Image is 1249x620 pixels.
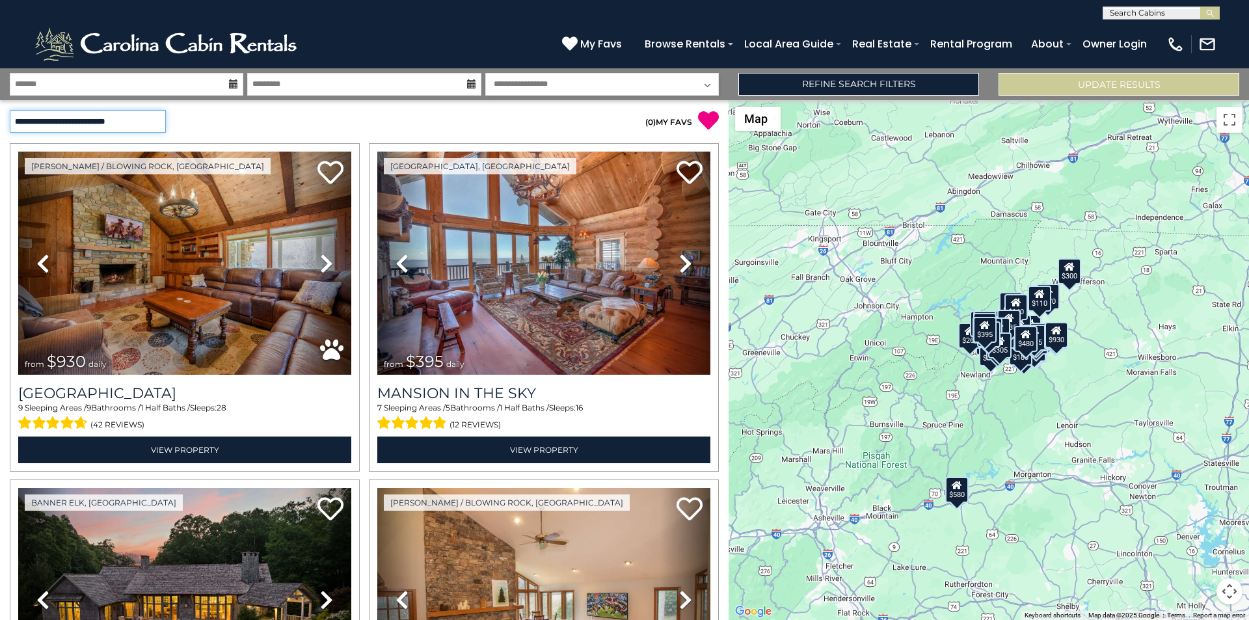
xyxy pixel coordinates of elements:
[1193,612,1245,619] a: Report a map error
[924,33,1019,55] a: Rental Program
[735,107,781,131] button: Change map style
[47,352,86,371] span: $930
[317,159,343,187] a: Add to favorites
[744,112,768,126] span: Map
[33,25,302,64] img: White-1-2.png
[1166,35,1185,53] img: phone-regular-white.png
[958,322,982,348] div: $260
[1028,323,1052,349] div: $170
[377,384,710,402] a: Mansion In The Sky
[1045,322,1068,348] div: $930
[576,403,583,412] span: 16
[18,437,351,463] a: View Property
[999,291,1023,317] div: $185
[1036,284,1060,310] div: $170
[988,332,1012,358] div: $305
[645,117,692,127] a: (0)MY FAVS
[446,403,450,412] span: 5
[18,402,351,433] div: Sleeping Areas / Bathrooms / Sleeps:
[141,403,190,412] span: 1 Half Baths /
[317,496,343,524] a: Add to favorites
[732,603,775,620] img: Google
[1167,612,1185,619] a: Terms
[677,496,703,524] a: Add to favorites
[970,310,993,336] div: $281
[1014,325,1038,351] div: $480
[90,416,144,433] span: (42 reviews)
[732,603,775,620] a: Open this area in Google Maps (opens a new window)
[977,321,1001,347] div: $190
[500,403,549,412] span: 1 Half Baths /
[1009,340,1032,366] div: $180
[377,402,710,433] div: Sleeping Areas / Bathrooms / Sleeps:
[973,313,997,339] div: $325
[1028,286,1051,312] div: $110
[1025,611,1081,620] button: Keyboard shortcuts
[738,73,979,96] a: Refine Search Filters
[217,403,226,412] span: 28
[562,36,625,53] a: My Favs
[1198,35,1216,53] img: mail-regular-white.png
[446,359,464,369] span: daily
[986,334,1010,360] div: $375
[377,403,382,412] span: 7
[1004,294,1028,320] div: $140
[384,158,576,174] a: [GEOGRAPHIC_DATA], [GEOGRAPHIC_DATA]
[1216,578,1242,604] button: Map camera controls
[25,359,44,369] span: from
[1088,612,1159,619] span: Map data ©2025 Google
[999,73,1239,96] button: Update Results
[1216,107,1242,133] button: Toggle fullscreen view
[997,310,1021,336] div: $635
[580,36,622,52] span: My Favs
[406,352,444,371] span: $395
[1012,342,1036,368] div: $155
[384,359,403,369] span: from
[945,476,969,502] div: $580
[87,403,91,412] span: 9
[384,494,630,511] a: [PERSON_NAME] / Blowing Rock, [GEOGRAPHIC_DATA]
[1023,336,1046,362] div: $140
[88,359,107,369] span: daily
[1023,336,1046,362] div: $150
[738,33,840,55] a: Local Area Guide
[18,403,23,412] span: 9
[1044,323,1068,349] div: $315
[450,416,501,433] span: (12 reviews)
[18,384,351,402] a: [GEOGRAPHIC_DATA]
[1025,328,1048,354] div: $175
[1076,33,1153,55] a: Owner Login
[1058,258,1081,284] div: $300
[377,152,710,375] img: thumbnail_163263808.jpeg
[979,340,1002,366] div: $350
[1025,33,1070,55] a: About
[846,33,918,55] a: Real Estate
[677,159,703,187] a: Add to favorites
[1023,324,1046,350] div: $315
[648,117,653,127] span: 0
[638,33,732,55] a: Browse Rentals
[25,158,271,174] a: [PERSON_NAME] / Blowing Rock, [GEOGRAPHIC_DATA]
[18,152,351,375] img: thumbnail_163277208.jpeg
[973,317,997,343] div: $395
[25,494,183,511] a: Banner Elk, [GEOGRAPHIC_DATA]
[973,311,997,337] div: $300
[645,117,656,127] span: ( )
[377,437,710,463] a: View Property
[18,384,351,402] h3: Appalachian Mountain Lodge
